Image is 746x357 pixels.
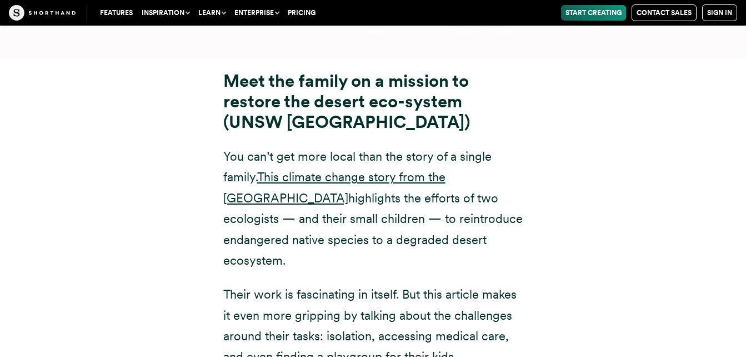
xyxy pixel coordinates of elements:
[223,170,445,205] a: This climate change story from the [GEOGRAPHIC_DATA]
[96,5,137,21] a: Features
[283,5,320,21] a: Pricing
[137,5,194,21] button: Inspiration
[561,5,626,21] a: Start Creating
[194,5,230,21] button: Learn
[230,5,283,21] button: Enterprise
[223,71,470,132] strong: Meet the family on a mission to restore the desert eco-system (UNSW [GEOGRAPHIC_DATA])
[632,4,697,21] a: Contact Sales
[702,4,737,21] a: Sign in
[9,5,76,21] img: The Craft
[223,146,523,271] p: You can’t get more local than the story of a single family. highlights the efforts of two ecologi...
